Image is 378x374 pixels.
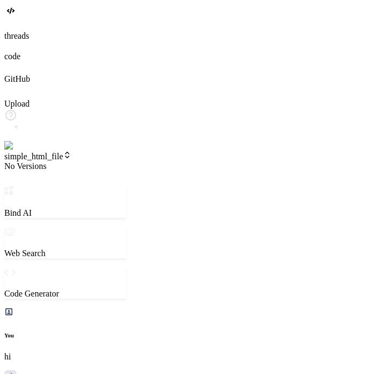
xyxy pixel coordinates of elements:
img: settings [4,141,39,151]
label: GitHub [4,74,30,83]
label: code [4,52,20,61]
p: Web Search [4,249,126,258]
p: hi [4,352,126,362]
span: No versions [4,161,46,171]
label: threads [4,31,29,40]
p: Code Generator [4,289,126,299]
p: Bind AI [4,208,126,218]
h6: You [4,332,126,338]
label: Upload [4,99,30,108]
span: simple_html_file [4,152,72,161]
